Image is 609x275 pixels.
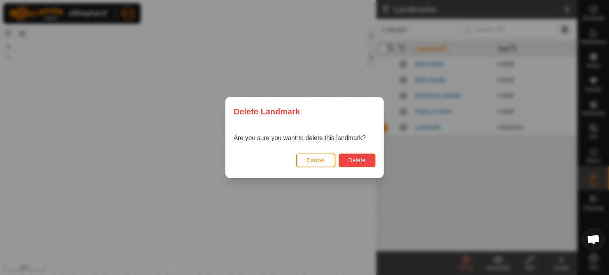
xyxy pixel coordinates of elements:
[234,105,300,118] span: Delete Landmark
[296,154,335,167] button: Cancel
[349,157,366,163] span: Delete
[582,228,605,251] div: Open chat
[306,157,325,163] span: Cancel
[234,135,366,141] span: Are you sure you want to delete this landmark?
[339,154,375,167] button: Delete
